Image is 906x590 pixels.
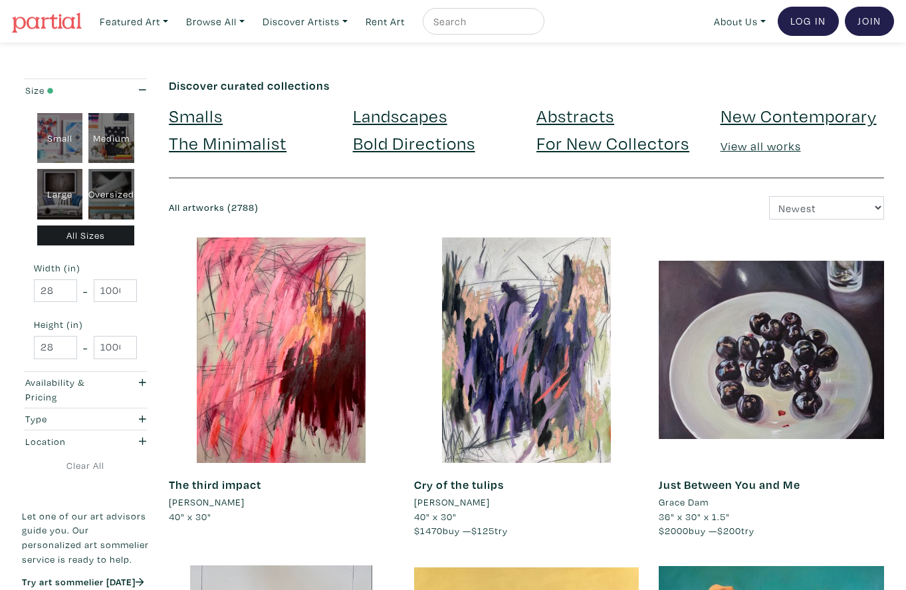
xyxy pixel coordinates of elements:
[22,509,149,566] p: Let one of our art advisors guide you. Our personalized art sommelier service is ready to help.
[169,477,261,492] a: The third impact
[536,104,614,127] a: Abstracts
[88,113,134,164] div: Medium
[360,8,411,35] a: Rent Art
[22,430,149,452] button: Location
[83,282,88,300] span: -
[414,510,457,523] span: 40" x 30"
[169,131,286,154] a: The Minimalist
[94,8,174,35] a: Featured Art
[88,169,134,220] div: Oversized
[22,79,149,101] button: Size
[169,495,245,510] li: [PERSON_NAME]
[778,7,839,36] a: Log In
[659,477,800,492] a: Just Between You and Me
[414,477,504,492] a: Cry of the tulips
[25,412,111,426] div: Type
[169,78,884,93] h6: Discover curated collections
[169,510,211,523] span: 40" x 30"
[471,524,495,537] span: $125
[353,131,475,154] a: Bold Directions
[25,434,111,449] div: Location
[659,524,754,537] span: buy — try
[25,83,111,98] div: Size
[432,13,532,30] input: Search
[37,113,83,164] div: Small
[659,495,884,510] a: Grace Dam
[169,495,394,510] a: [PERSON_NAME]
[721,138,801,154] a: View all works
[22,372,149,408] button: Availability & Pricing
[169,202,516,214] h6: All artworks (2788)
[717,524,741,537] span: $200
[659,510,730,523] span: 36" x 30" x 1.5"
[22,575,144,588] a: Try art sommelier [DATE]
[25,375,111,404] div: Availability & Pricing
[37,169,82,220] div: Large
[845,7,894,36] a: Join
[536,131,689,154] a: For New Collectors
[353,104,447,127] a: Landscapes
[37,225,134,246] div: All Sizes
[34,263,137,273] small: Width (in)
[34,320,137,329] small: Height (in)
[22,458,149,473] a: Clear All
[659,524,689,537] span: $2000
[414,495,639,510] a: [PERSON_NAME]
[721,104,877,127] a: New Contemporary
[708,8,772,35] a: About Us
[180,8,251,35] a: Browse All
[414,495,490,510] li: [PERSON_NAME]
[83,339,88,357] span: -
[414,524,508,537] span: buy — try
[257,8,354,35] a: Discover Artists
[22,408,149,430] button: Type
[659,495,709,510] li: Grace Dam
[414,524,443,537] span: $1470
[169,104,223,127] a: Smalls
